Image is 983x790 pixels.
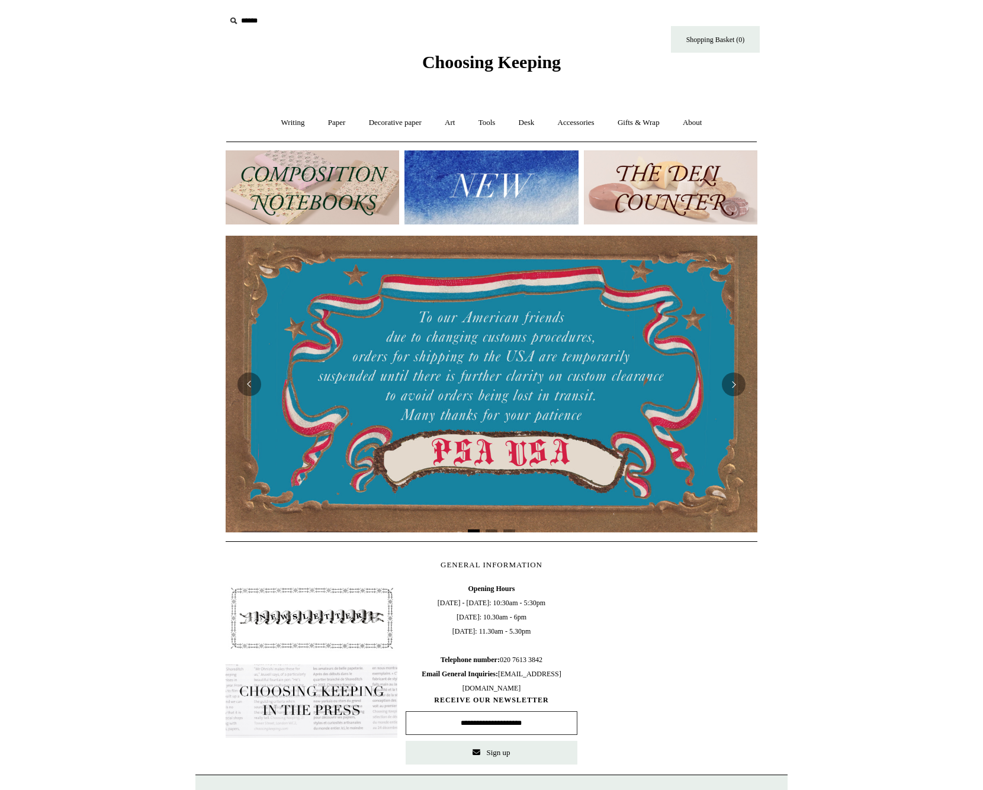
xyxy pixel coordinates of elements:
[422,670,561,692] span: [EMAIL_ADDRESS][DOMAIN_NAME]
[586,582,757,759] iframe: google_map
[237,372,261,396] button: Previous
[584,150,757,224] img: The Deli Counter
[508,107,545,139] a: Desk
[226,582,397,655] img: pf-4db91bb9--1305-Newsletter-Button_1200x.jpg
[671,26,760,53] a: Shopping Basket (0)
[317,107,356,139] a: Paper
[406,741,577,765] button: Sign up
[271,107,316,139] a: Writing
[422,52,561,72] span: Choosing Keeping
[358,107,432,139] a: Decorative paper
[226,664,397,738] img: pf-635a2b01-aa89-4342-bbcd-4371b60f588c--In-the-press-Button_1200x.jpg
[441,656,500,664] b: Telephone number
[404,150,578,224] img: New.jpg__PID:f73bdf93-380a-4a35-bcfe-7823039498e1
[722,372,746,396] button: Next
[468,529,480,532] button: Page 1
[468,107,506,139] a: Tools
[226,150,399,224] img: 202302 Composition ledgers.jpg__PID:69722ee6-fa44-49dd-a067-31375e5d54ec
[672,107,713,139] a: About
[406,582,577,695] span: [DATE] - [DATE]: 10:30am - 5:30pm [DATE]: 10.30am - 6pm [DATE]: 11.30am - 5.30pm 020 7613 3842
[486,748,510,757] span: Sign up
[434,107,465,139] a: Art
[486,529,497,532] button: Page 2
[406,695,577,705] span: RECEIVE OUR NEWSLETTER
[607,107,670,139] a: Gifts & Wrap
[468,585,515,593] b: Opening Hours
[547,107,605,139] a: Accessories
[441,560,542,569] span: GENERAL INFORMATION
[503,529,515,532] button: Page 3
[422,670,498,678] b: Email General Inquiries:
[497,656,500,664] b: :
[422,62,561,70] a: Choosing Keeping
[226,236,757,532] img: USA PSA .jpg__PID:33428022-6587-48b7-8b57-d7eefc91f15a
